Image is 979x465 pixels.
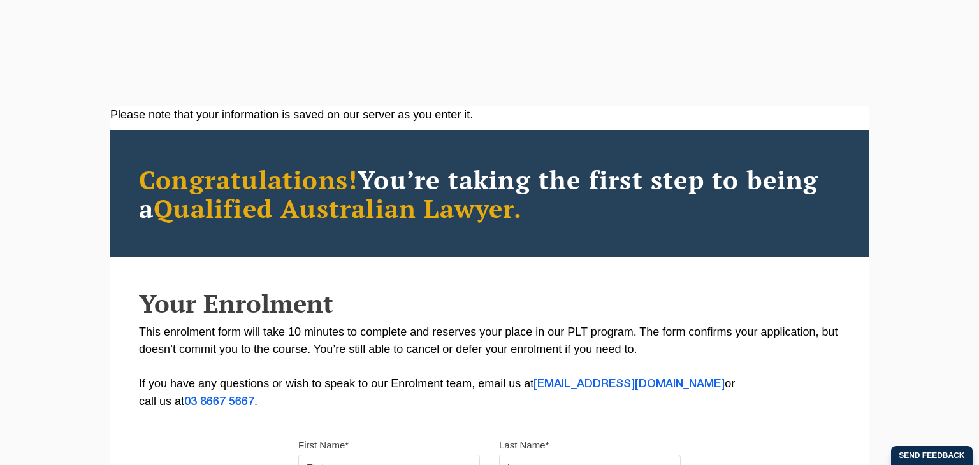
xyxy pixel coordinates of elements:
[139,324,840,411] p: This enrolment form will take 10 minutes to complete and reserves your place in our PLT program. ...
[184,397,254,407] a: 03 8667 5667
[298,439,349,452] label: First Name*
[139,165,840,222] h2: You’re taking the first step to being a
[139,289,840,317] h2: Your Enrolment
[499,439,549,452] label: Last Name*
[154,191,522,225] span: Qualified Australian Lawyer.
[139,162,358,196] span: Congratulations!
[110,106,869,124] div: Please note that your information is saved on our server as you enter it.
[533,379,725,389] a: [EMAIL_ADDRESS][DOMAIN_NAME]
